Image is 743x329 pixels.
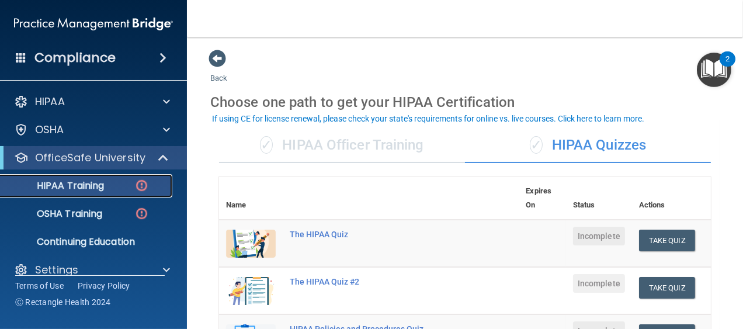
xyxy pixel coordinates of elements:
[134,206,149,221] img: danger-circle.6113f641.png
[35,123,64,137] p: OSHA
[290,277,461,286] div: The HIPAA Quiz #2
[573,274,625,293] span: Incomplete
[210,113,646,124] button: If using CE for license renewal, please check your state's requirements for online vs. live cours...
[210,85,720,119] div: Choose one path to get your HIPAA Certification
[210,60,227,82] a: Back
[639,230,695,251] button: Take Quiz
[15,280,64,292] a: Terms of Use
[134,178,149,193] img: danger-circle.6113f641.png
[35,151,145,165] p: OfficeSafe University
[14,263,170,277] a: Settings
[290,230,461,239] div: The HIPAA Quiz
[566,177,632,220] th: Status
[212,115,644,123] div: If using CE for license renewal, please check your state's requirements for online vs. live cours...
[519,177,566,220] th: Expires On
[8,208,102,220] p: OSHA Training
[219,177,283,220] th: Name
[573,227,625,245] span: Incomplete
[34,50,116,66] h4: Compliance
[78,280,130,292] a: Privacy Policy
[260,136,273,154] span: ✓
[35,263,78,277] p: Settings
[725,59,730,74] div: 2
[14,123,170,137] a: OSHA
[14,151,169,165] a: OfficeSafe University
[219,128,465,163] div: HIPAA Officer Training
[632,177,711,220] th: Actions
[697,53,731,87] button: Open Resource Center, 2 new notifications
[465,128,711,163] div: HIPAA Quizzes
[8,236,167,248] p: Continuing Education
[15,296,111,308] span: Ⓒ Rectangle Health 2024
[14,95,170,109] a: HIPAA
[35,95,65,109] p: HIPAA
[530,136,543,154] span: ✓
[639,277,695,299] button: Take Quiz
[14,12,173,36] img: PMB logo
[8,180,104,192] p: HIPAA Training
